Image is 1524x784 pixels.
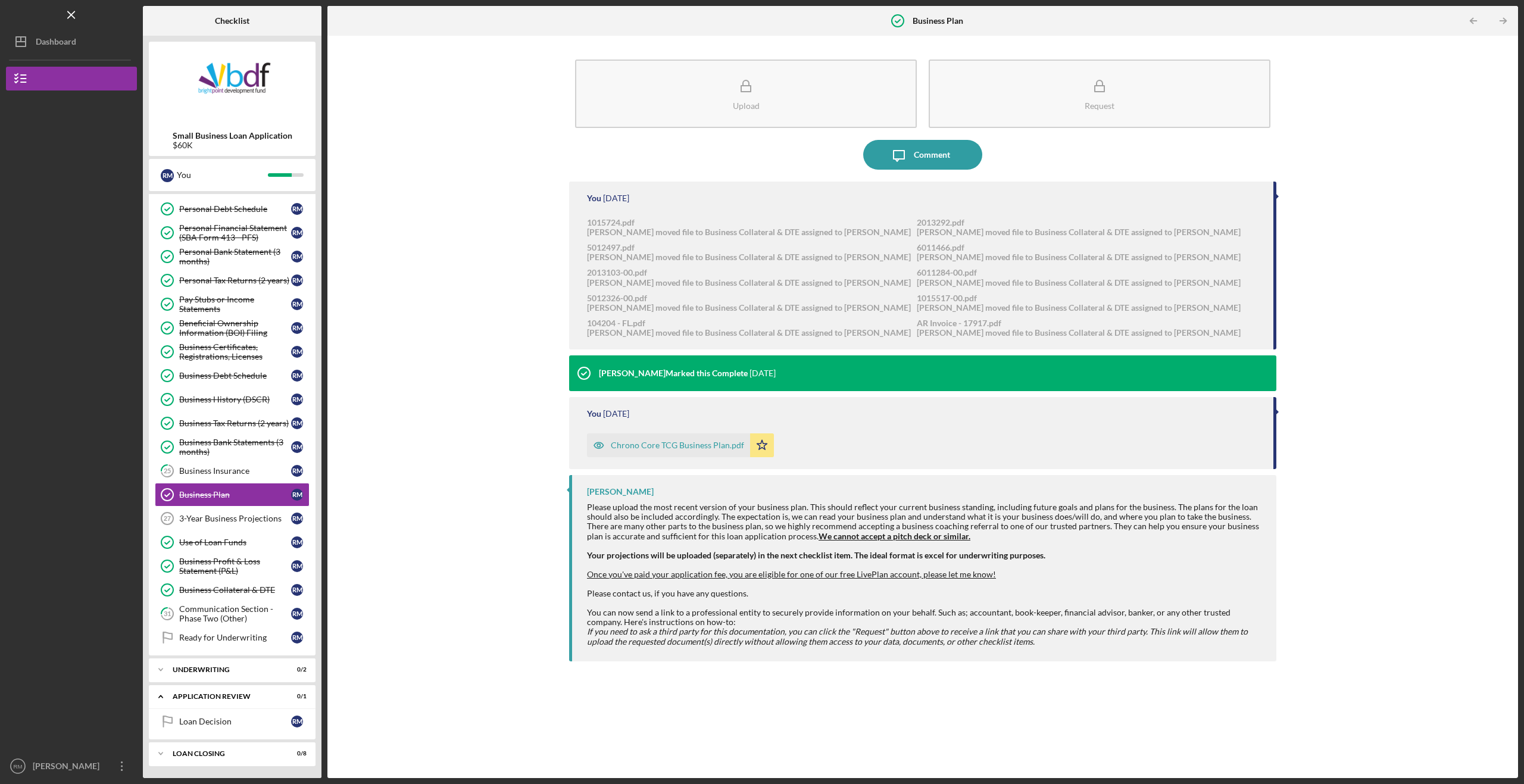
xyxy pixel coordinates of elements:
div: Loan Decision [179,717,291,726]
a: 273-Year Business ProjectionsRM [155,507,310,530]
div: [PERSON_NAME] moved file to Business Collateral & DTE assigned to [PERSON_NAME] [917,303,1241,313]
div: 6011466.pdf [917,243,1241,252]
div: R M [291,298,303,310]
div: [PERSON_NAME] moved file to Business Collateral & DTE assigned to [PERSON_NAME] [587,303,911,313]
div: R M [291,274,303,286]
a: Ready for UnderwritingRM [155,626,310,649]
div: [PERSON_NAME] Marked this Complete [599,368,748,378]
div: R M [291,513,303,524]
b: Business Plan [913,16,963,26]
div: Chrono Core TCG Business Plan.pdf [611,441,744,450]
div: 2013292.pdf [917,218,1241,227]
div: [PERSON_NAME] moved file to Business Collateral & DTE assigned to [PERSON_NAME] [587,252,911,262]
time: 2025-08-19 02:23 [603,193,629,203]
div: AR Invoice - 17917.pdf [917,318,1241,328]
div: Business Certificates, Registrations, Licenses [179,342,291,361]
a: Loan DecisionRM [155,710,310,733]
em: If you need to ask a third party for this documentation, you can click the "Request" button above... [587,626,1248,646]
div: R M [291,632,303,644]
div: R M [291,227,303,239]
div: [PERSON_NAME] moved file to Business Collateral & DTE assigned to [PERSON_NAME] [917,278,1241,288]
a: Business Collateral & DTERM [155,578,310,602]
div: [PERSON_NAME] moved file to Business Collateral & DTE assigned to [PERSON_NAME] [587,227,911,237]
div: Personal Financial Statement (SBA Form 413 - PFS) [179,223,291,242]
div: R M [291,489,303,501]
div: You [177,165,268,185]
div: R M [291,203,303,215]
div: 1015517-00.pdf [917,293,1241,303]
div: R M [291,716,303,727]
div: You can now send a link to a professional entity to securely provide information on your behalf. ... [587,608,1264,627]
div: Business Bank Statements (3 months) [179,438,291,457]
div: Business Collateral & DTE [179,585,291,595]
tspan: 25 [164,467,171,475]
div: Personal Bank Statement (3 months) [179,247,291,266]
a: Business Debt ScheduleRM [155,364,310,388]
time: 2025-08-18 19:35 [749,368,776,378]
a: Pay Stubs or Income StatementsRM [155,292,310,316]
div: Beneficial Ownership Information (BOI) Filing [179,318,291,338]
b: Checklist [215,16,249,26]
div: $60K [173,140,292,150]
div: 1015724.pdf [587,218,911,227]
div: 5012326-00.pdf [587,293,911,303]
a: Business Bank Statements (3 months)RM [155,435,310,459]
div: Application Review [173,693,277,700]
div: 0 / 8 [285,750,307,757]
div: Dashboard [36,30,76,57]
a: Personal Debt ScheduleRM [155,197,310,221]
div: 3-Year Business Projections [179,514,291,523]
div: Underwriting [173,666,277,673]
div: R M [291,608,303,620]
a: Business Profit & Loss Statement (P&L)RM [155,554,310,578]
div: [PERSON_NAME] moved file to Business Collateral & DTE assigned to [PERSON_NAME] [917,252,1241,262]
a: Beneficial Ownership Information (BOI) FilingRM [155,316,310,340]
div: Use of Loan Funds [179,538,291,547]
div: ​ [587,627,1264,646]
div: 6011284-00.pdf [917,268,1241,277]
time: 2025-08-17 01:52 [603,409,629,418]
div: You [587,193,601,203]
a: Dashboard [6,30,137,54]
div: R M [291,393,303,405]
div: R M [291,584,303,596]
div: 2013103-00.pdf [587,268,911,277]
div: Business Plan [179,490,291,499]
div: Personal Debt Schedule [179,204,291,214]
text: RM [14,763,23,770]
div: R M [291,465,303,477]
a: Business Tax Returns (2 years)RM [155,411,310,435]
strong: Your projections will be uploaded (separately) in the next checklist item. The ideal format is ex... [587,550,1045,560]
div: Business Debt Schedule [179,371,291,380]
div: Business Insurance [179,466,291,476]
img: Product logo [149,48,316,119]
div: Personal Tax Returns (2 years) [179,276,291,285]
strong: We cannot accept a pitch deck or similar. [819,531,970,541]
div: Business Tax Returns (2 years) [179,418,291,428]
div: Business Profit & Loss Statement (P&L) [179,557,291,576]
div: R M [291,536,303,548]
button: RM[PERSON_NAME] [6,754,137,778]
div: Ready for Underwriting [179,633,291,642]
div: [PERSON_NAME] [587,487,654,496]
div: Pay Stubs or Income Statements [179,295,291,314]
div: R M [291,370,303,382]
div: Comment [914,140,950,170]
button: Upload [575,60,917,128]
div: R M [291,560,303,572]
div: 0 / 1 [285,693,307,700]
div: Loan Closing [173,750,277,757]
a: Personal Bank Statement (3 months)RM [155,245,310,268]
div: Request [1085,101,1114,110]
div: R M [161,169,174,182]
a: Use of Loan FundsRM [155,530,310,554]
div: [PERSON_NAME] moved file to Business Collateral & DTE assigned to [PERSON_NAME] [587,328,911,338]
a: Business PlanRM [155,483,310,507]
div: 104204 - FL.pdf [587,318,911,328]
div: 5012497.pdf [587,243,911,252]
div: R M [291,441,303,453]
a: 25Business InsuranceRM [155,459,310,483]
div: [PERSON_NAME] moved file to Business Collateral & DTE assigned to [PERSON_NAME] [587,278,911,288]
a: Personal Financial Statement (SBA Form 413 - PFS)RM [155,221,310,245]
div: R M [291,251,303,263]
